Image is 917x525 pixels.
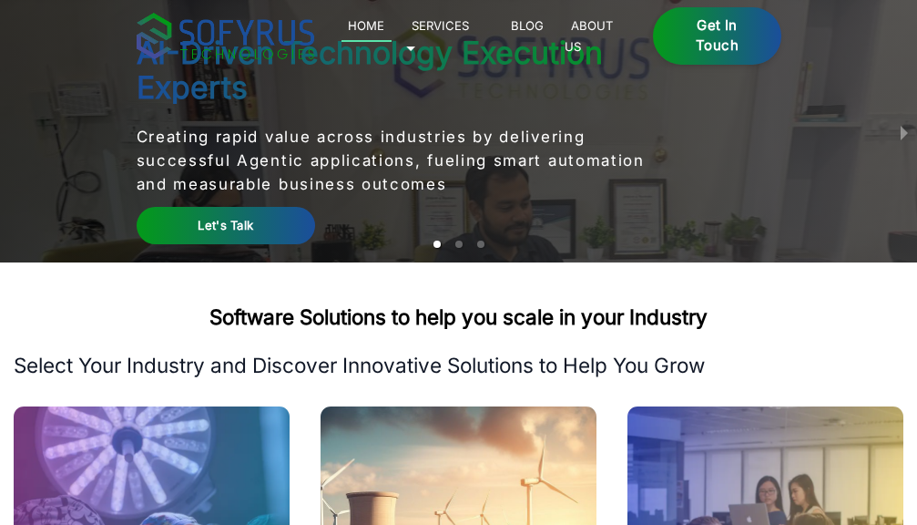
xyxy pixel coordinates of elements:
[477,241,484,248] li: slide item 3
[504,15,551,36] a: Blog
[137,207,316,244] a: Let's Talk
[653,7,780,66] a: Get in Touch
[341,15,392,42] a: Home
[405,15,470,57] a: Services 🞃
[14,352,903,379] p: Select Your Industry and Discover Innovative Solutions to Help You Grow
[14,304,903,331] h2: Software Solutions to help you scale in your Industry
[137,13,314,59] img: sofyrus
[137,125,674,197] p: Creating rapid value across industries by delivering successful Agentic applications, fueling sma...
[455,241,463,248] li: slide item 2
[565,15,614,57] a: About Us
[433,241,441,248] li: slide item 1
